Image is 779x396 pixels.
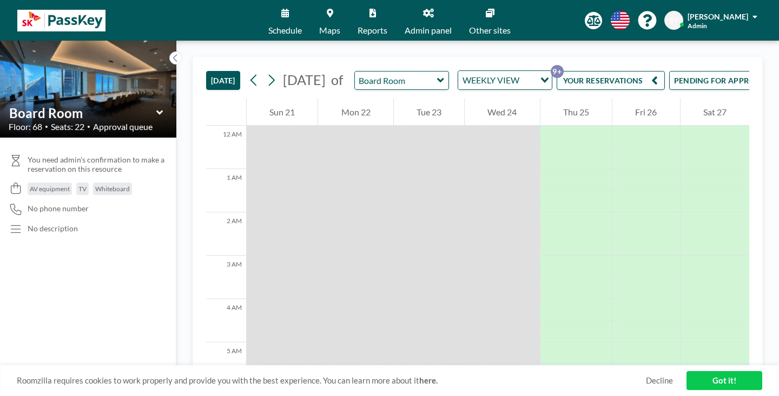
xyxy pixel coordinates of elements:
[688,22,707,30] span: Admin
[51,121,84,132] span: Seats: 22
[646,375,673,386] a: Decline
[206,212,246,256] div: 2 AM
[283,72,326,88] span: [DATE]
[206,256,246,299] div: 3 AM
[523,73,534,87] input: Search for option
[394,99,464,126] div: Tue 23
[78,185,87,193] span: TV
[247,99,318,126] div: Sun 21
[28,155,168,174] span: You need admin's confirmation to make a reservation on this resource
[206,126,246,169] div: 12 AM
[669,16,678,25] span: SY
[28,224,78,233] div: No description
[95,185,130,193] span: Whiteboard
[405,26,452,35] span: Admin panel
[465,99,539,126] div: Wed 24
[17,10,105,31] img: organization-logo
[355,72,438,89] input: Board Room
[688,12,748,21] span: [PERSON_NAME]
[557,71,665,90] button: YOUR RESERVATIONS9+
[9,105,156,121] input: Board Room
[206,169,246,212] div: 1 AM
[318,99,393,126] div: Mon 22
[686,371,762,390] a: Got it!
[612,99,679,126] div: Fri 26
[30,185,70,193] span: AV equipment
[458,71,552,89] div: Search for option
[206,71,240,90] button: [DATE]
[331,72,343,88] span: of
[17,375,646,386] span: Roomzilla requires cookies to work properly and provide you with the best experience. You can lea...
[540,99,612,126] div: Thu 25
[45,123,48,130] span: •
[460,73,521,87] span: WEEKLY VIEW
[9,121,42,132] span: Floor: 68
[268,26,302,35] span: Schedule
[87,123,90,130] span: •
[358,26,387,35] span: Reports
[551,65,564,78] p: 9+
[419,375,438,385] a: here.
[93,121,153,132] span: Approval queue
[206,342,246,386] div: 5 AM
[319,26,340,35] span: Maps
[469,26,511,35] span: Other sites
[681,99,749,126] div: Sat 27
[28,204,89,213] span: No phone number
[206,299,246,342] div: 4 AM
